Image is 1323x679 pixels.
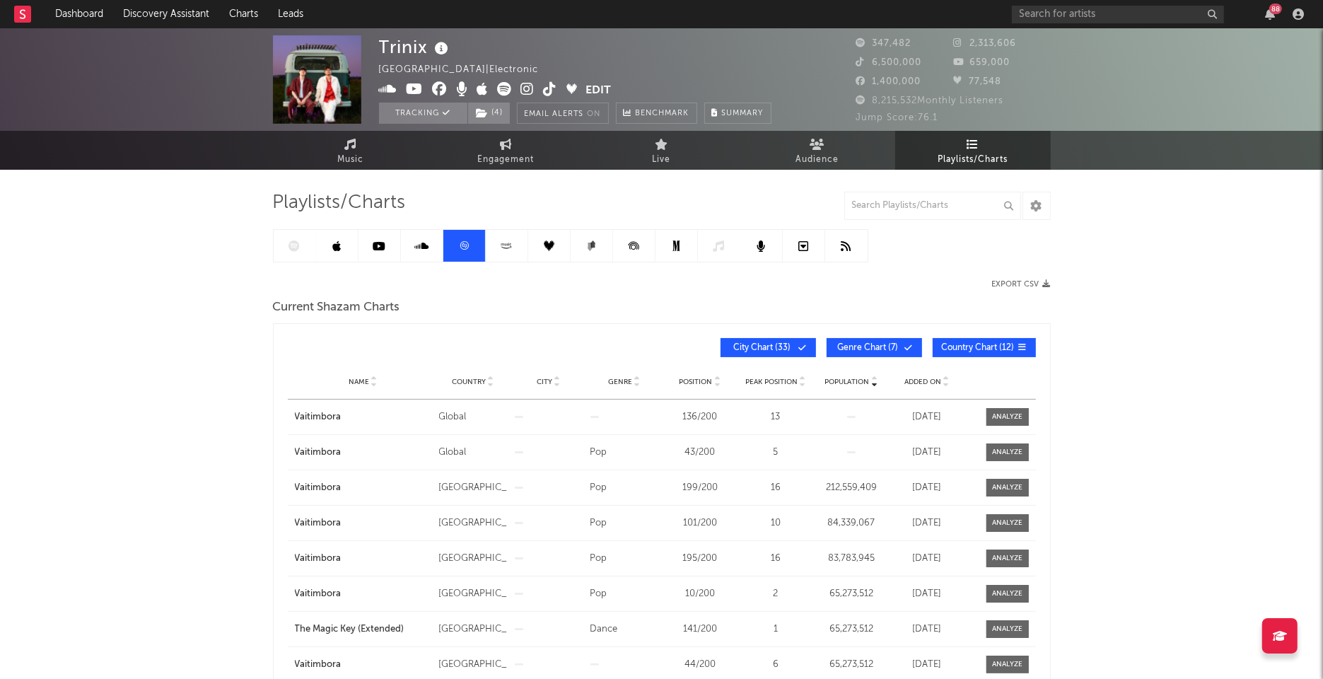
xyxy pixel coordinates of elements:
div: Pop [590,446,659,460]
span: Summary [722,110,764,117]
button: Genre Chart(7) [827,338,922,357]
em: On [588,110,601,118]
input: Search Playlists/Charts [844,192,1021,220]
div: 195 / 200 [666,552,735,566]
div: [DATE] [893,587,962,601]
button: Tracking [379,103,467,124]
a: Vaitimbora [295,516,432,530]
button: Summary [704,103,771,124]
span: 659,000 [953,58,1010,67]
div: 65,273,512 [817,622,886,637]
div: 88 [1269,4,1282,14]
div: [GEOGRAPHIC_DATA] [439,622,508,637]
div: 6 [742,658,810,672]
span: Added On [904,378,941,386]
div: 16 [742,552,810,566]
span: 8,215,532 Monthly Listeners [856,96,1004,105]
span: 1,400,000 [856,77,921,86]
a: The Magic Key (Extended) [295,622,432,637]
a: Vaitimbora [295,481,432,495]
div: Trinix [379,35,453,59]
span: Playlists/Charts [273,195,406,211]
div: Pop [590,552,659,566]
span: Genre Chart ( 7 ) [836,344,901,352]
span: Playlists/Charts [938,151,1008,168]
div: 1 [742,622,810,637]
span: Population [825,378,870,386]
div: [DATE] [893,446,962,460]
a: Vaitimbora [295,410,432,424]
div: 83,783,945 [817,552,886,566]
span: City [537,378,552,386]
div: [GEOGRAPHIC_DATA] [439,516,508,530]
span: City Chart ( 33 ) [730,344,795,352]
span: Music [337,151,363,168]
span: Position [680,378,713,386]
span: 77,548 [953,77,1001,86]
button: Edit [586,82,612,100]
a: Live [584,131,740,170]
div: 141 / 200 [666,622,735,637]
div: 44 / 200 [666,658,735,672]
span: Live [653,151,671,168]
div: [DATE] [893,552,962,566]
button: City Chart(33) [721,338,816,357]
div: [GEOGRAPHIC_DATA] [439,658,508,672]
div: Pop [590,481,659,495]
div: 101 / 200 [666,516,735,530]
a: Vaitimbora [295,552,432,566]
div: 5 [742,446,810,460]
span: 347,482 [856,39,911,48]
div: 199 / 200 [666,481,735,495]
div: [GEOGRAPHIC_DATA] [439,587,508,601]
span: Audience [795,151,839,168]
button: 88 [1265,8,1275,20]
div: [DATE] [893,622,962,637]
div: 84,339,067 [817,516,886,530]
span: ( 4 ) [467,103,511,124]
input: Search for artists [1012,6,1224,23]
div: 13 [742,410,810,424]
button: Email AlertsOn [517,103,609,124]
div: 65,273,512 [817,587,886,601]
button: (4) [468,103,510,124]
a: Vaitimbora [295,446,432,460]
div: [DATE] [893,658,962,672]
div: 2 [742,587,810,601]
span: Peak Position [745,378,798,386]
span: 2,313,606 [953,39,1016,48]
div: [DATE] [893,481,962,495]
div: 212,559,409 [817,481,886,495]
button: Export CSV [992,280,1051,289]
span: Engagement [478,151,535,168]
span: Country Chart ( 12 ) [942,344,1015,352]
a: Music [273,131,429,170]
div: [DATE] [893,410,962,424]
div: Pop [590,516,659,530]
span: 6,500,000 [856,58,922,67]
div: 43 / 200 [666,446,735,460]
div: 16 [742,481,810,495]
a: Playlists/Charts [895,131,1051,170]
div: Dance [590,622,659,637]
div: [GEOGRAPHIC_DATA] [439,481,508,495]
div: Global [439,410,508,424]
div: 136 / 200 [666,410,735,424]
span: Country [452,378,486,386]
div: 10 [742,516,810,530]
a: Vaitimbora [295,587,432,601]
a: Benchmark [616,103,697,124]
div: 10 / 200 [666,587,735,601]
a: Engagement [429,131,584,170]
div: 65,273,512 [817,658,886,672]
span: Current Shazam Charts [273,299,400,316]
div: [GEOGRAPHIC_DATA] | Electronic [379,62,555,79]
div: Pop [590,587,659,601]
